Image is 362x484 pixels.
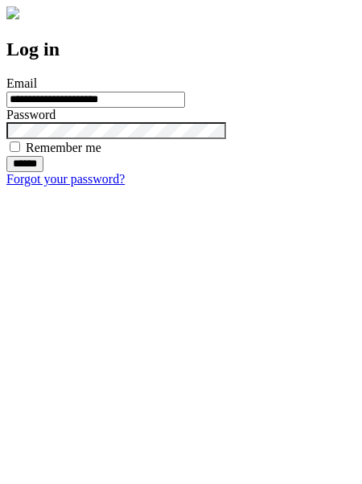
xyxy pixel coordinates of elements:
label: Password [6,108,56,121]
label: Email [6,76,37,90]
h2: Log in [6,39,356,60]
img: logo-4e3dc11c47720685a147b03b5a06dd966a58ff35d612b21f08c02c0306f2b779.png [6,6,19,19]
label: Remember me [26,141,101,154]
a: Forgot your password? [6,172,125,186]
